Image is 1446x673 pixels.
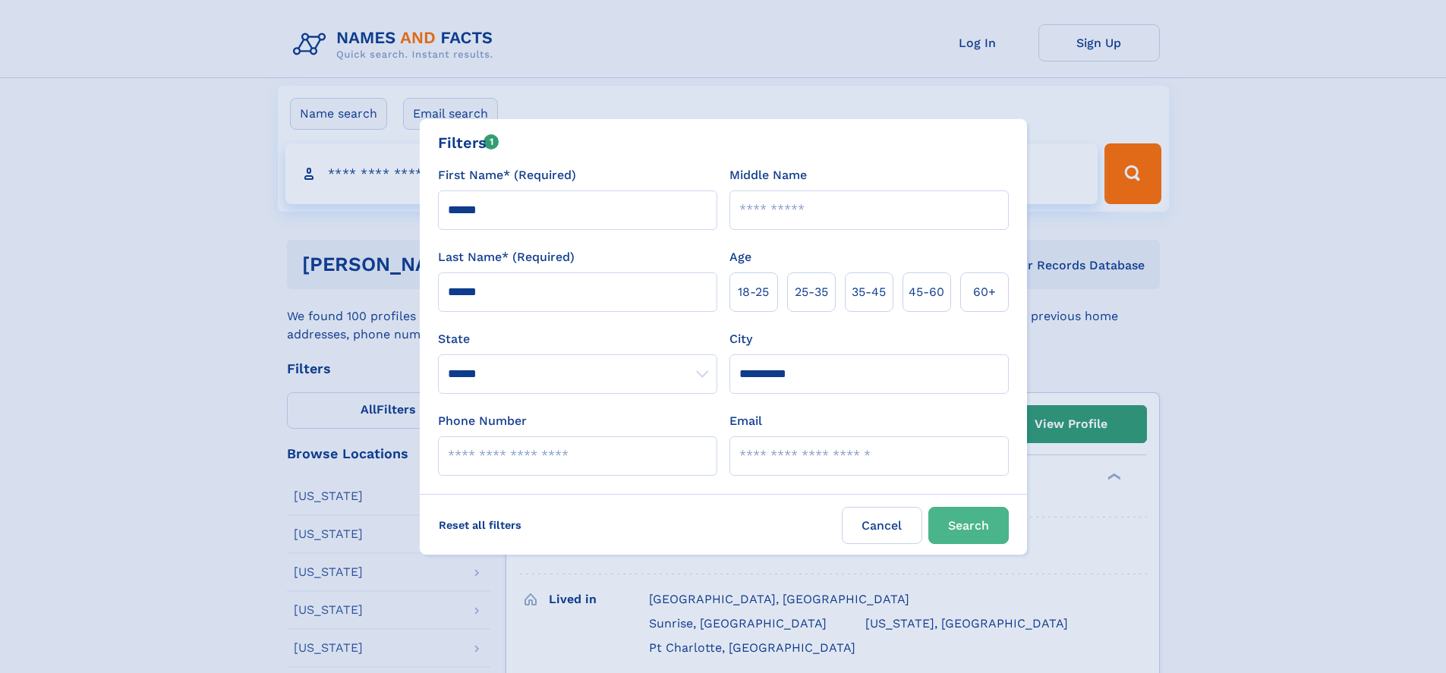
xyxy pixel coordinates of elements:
[438,248,575,266] label: Last Name* (Required)
[738,283,769,301] span: 18‑25
[729,412,762,430] label: Email
[928,507,1009,544] button: Search
[729,166,807,184] label: Middle Name
[729,330,752,348] label: City
[909,283,944,301] span: 45‑60
[438,412,527,430] label: Phone Number
[842,507,922,544] label: Cancel
[438,131,499,154] div: Filters
[429,507,531,543] label: Reset all filters
[438,166,576,184] label: First Name* (Required)
[729,248,751,266] label: Age
[852,283,886,301] span: 35‑45
[973,283,996,301] span: 60+
[795,283,828,301] span: 25‑35
[438,330,717,348] label: State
